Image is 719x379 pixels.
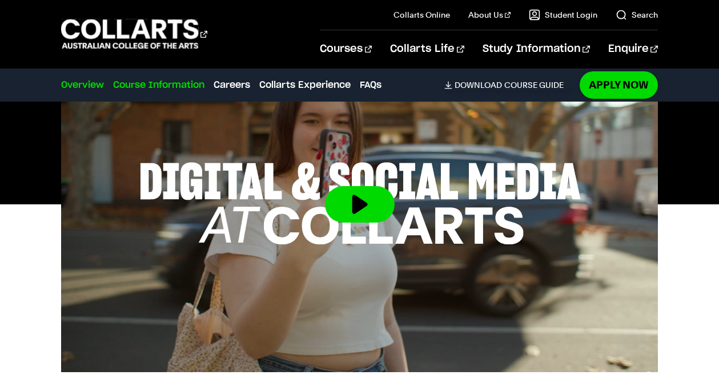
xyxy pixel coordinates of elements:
a: Search [616,9,658,21]
span: Download [455,80,502,90]
a: Enquire [608,30,658,68]
img: Video thumbnail [61,37,658,372]
a: Apply Now [580,71,658,98]
a: Study Information [483,30,590,68]
a: DownloadCourse Guide [444,80,573,90]
a: About Us [468,9,511,21]
a: FAQs [360,78,381,92]
a: Courses [320,30,372,68]
a: Course Information [113,78,204,92]
a: Student Login [529,9,597,21]
a: Careers [214,78,250,92]
a: Collarts Experience [259,78,351,92]
div: Go to homepage [61,18,207,50]
a: Collarts Life [390,30,464,68]
a: Overview [61,78,104,92]
a: Collarts Online [393,9,450,21]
